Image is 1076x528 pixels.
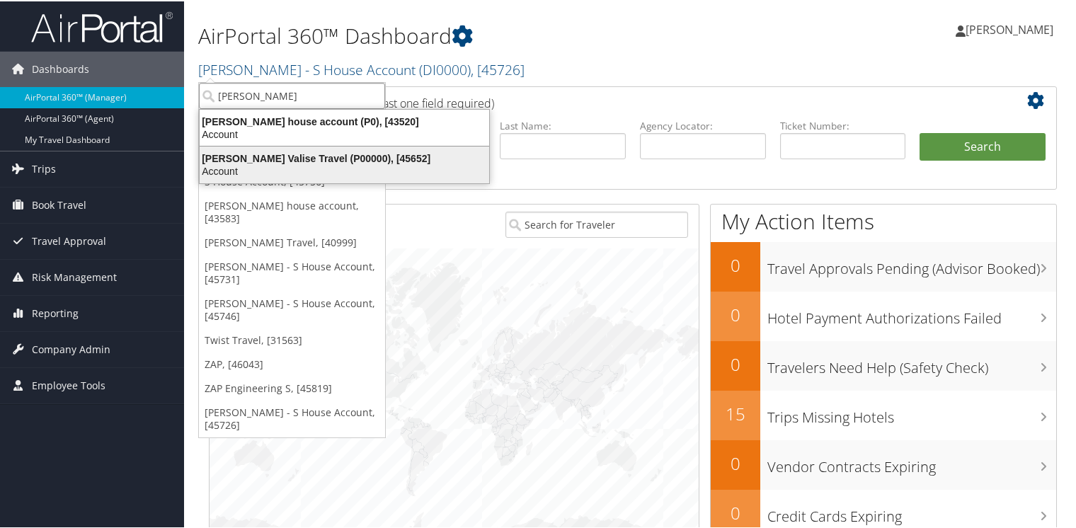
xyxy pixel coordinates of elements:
[920,132,1046,160] button: Search
[199,193,385,229] a: [PERSON_NAME] house account, [43583]
[199,253,385,290] a: [PERSON_NAME] - S House Account, [45731]
[419,59,471,78] span: ( DI0000 )
[32,294,79,330] span: Reporting
[767,300,1056,327] h3: Hotel Payment Authorizations Failed
[505,210,688,236] input: Search for Traveler
[767,399,1056,426] h3: Trips Missing Hotels
[191,163,498,176] div: Account
[32,222,106,258] span: Travel Approval
[198,20,778,50] h1: AirPortal 360™ Dashboard
[191,127,498,139] div: Account
[711,351,760,375] h2: 0
[199,351,385,375] a: ZAP, [46043]
[640,117,766,132] label: Agency Locator:
[32,186,86,222] span: Book Travel
[31,9,173,42] img: airportal-logo.png
[199,290,385,327] a: [PERSON_NAME] - S House Account, [45746]
[32,331,110,366] span: Company Admin
[711,500,760,524] h2: 0
[32,367,105,402] span: Employee Tools
[199,399,385,436] a: [PERSON_NAME] - S House Account, [45726]
[711,252,760,276] h2: 0
[191,151,498,163] div: [PERSON_NAME] Valise Travel (P00000), [45652]
[711,450,760,474] h2: 0
[711,302,760,326] h2: 0
[711,290,1056,340] a: 0Hotel Payment Authorizations Failed
[198,59,525,78] a: [PERSON_NAME] - S House Account
[767,498,1056,525] h3: Credit Cards Expiring
[32,50,89,86] span: Dashboards
[767,350,1056,377] h3: Travelers Need Help (Safety Check)
[500,117,626,132] label: Last Name:
[199,229,385,253] a: [PERSON_NAME] Travel, [40999]
[199,327,385,351] a: Twist Travel, [31563]
[199,375,385,399] a: ZAP Engineering S, [45819]
[711,340,1056,389] a: 0Travelers Need Help (Safety Check)
[711,241,1056,290] a: 0Travel Approvals Pending (Advisor Booked)
[199,81,385,108] input: Search Accounts
[956,7,1068,50] a: [PERSON_NAME]
[32,258,117,294] span: Risk Management
[767,251,1056,277] h3: Travel Approvals Pending (Advisor Booked)
[471,59,525,78] span: , [ 45726 ]
[711,401,760,425] h2: 15
[711,389,1056,439] a: 15Trips Missing Hotels
[966,21,1053,36] span: [PERSON_NAME]
[780,117,906,132] label: Ticket Number:
[191,114,498,127] div: [PERSON_NAME] house account (P0), [43520]
[32,150,56,185] span: Trips
[359,94,494,110] span: (at least one field required)
[767,449,1056,476] h3: Vendor Contracts Expiring
[711,439,1056,488] a: 0Vendor Contracts Expiring
[220,88,975,112] h2: Airtinerary Lookup
[711,205,1056,235] h1: My Action Items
